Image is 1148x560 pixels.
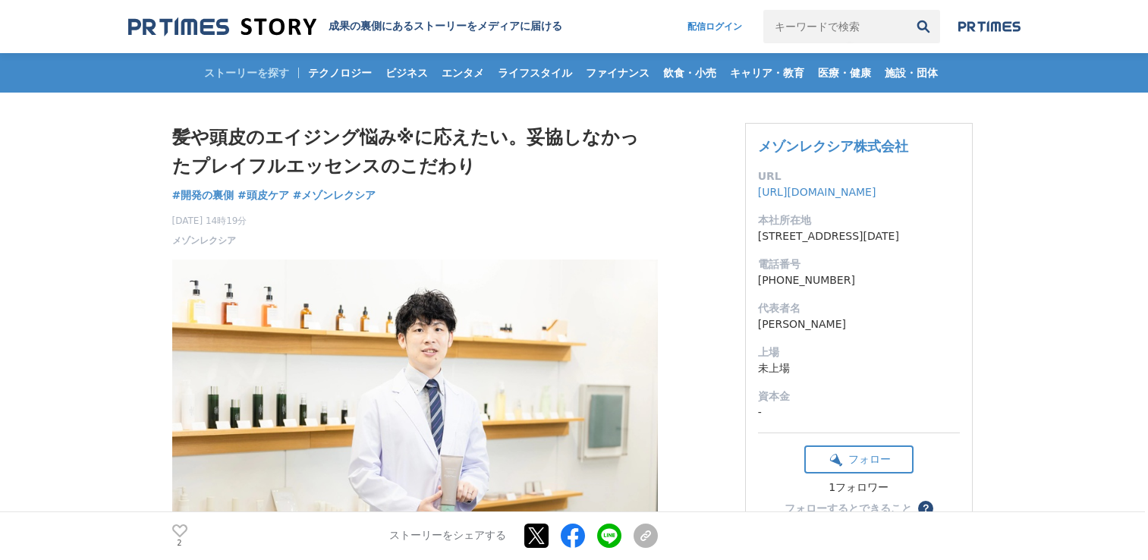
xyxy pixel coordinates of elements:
[492,53,578,93] a: ライフスタイル
[812,66,877,80] span: 医療・健康
[920,503,931,514] span: ？
[436,66,490,80] span: エンタメ
[492,66,578,80] span: ライフスタイル
[389,530,506,543] p: ストーリーをシェアする
[172,123,658,181] h1: 髪や頭皮のエイジング悩み※に応えたい。妥協しなかったプレイフルエッセンスのこだわり
[580,53,656,93] a: ファイナンス
[436,53,490,93] a: エンタメ
[758,138,908,154] a: メゾンレクシア株式会社
[918,501,933,516] button: ？
[379,66,434,80] span: ビジネス
[724,53,810,93] a: キャリア・教育
[758,389,960,404] dt: 資本金
[758,300,960,316] dt: 代表者名
[172,214,247,228] span: [DATE] 14時19分
[237,188,289,202] span: #頭皮ケア
[958,20,1021,33] img: prtimes
[657,66,722,80] span: 飲食・小売
[302,53,378,93] a: テクノロジー
[724,66,810,80] span: キャリア・教育
[758,168,960,184] dt: URL
[758,212,960,228] dt: 本社所在地
[812,53,877,93] a: 医療・健康
[804,481,914,495] div: 1フォロワー
[758,316,960,332] dd: [PERSON_NAME]
[758,228,960,244] dd: [STREET_ADDRESS][DATE]
[879,66,944,80] span: 施設・団体
[379,53,434,93] a: ビジネス
[758,256,960,272] dt: 電話番号
[580,66,656,80] span: ファイナンス
[172,540,187,547] p: 2
[907,10,940,43] button: 検索
[657,53,722,93] a: 飲食・小売
[293,188,376,202] span: #メゾンレクシア
[758,186,876,198] a: [URL][DOMAIN_NAME]
[172,188,234,202] span: #開発の裏側
[879,53,944,93] a: 施設・団体
[172,187,234,203] a: #開発の裏側
[128,17,316,37] img: 成果の裏側にあるストーリーをメディアに届ける
[758,360,960,376] dd: 未上場
[758,344,960,360] dt: 上場
[293,187,376,203] a: #メゾンレクシア
[804,445,914,473] button: フォロー
[329,20,562,33] h2: 成果の裏側にあるストーリーをメディアに届ける
[785,503,912,514] div: フォローするとできること
[237,187,289,203] a: #頭皮ケア
[758,404,960,420] dd: -
[172,234,236,247] a: メゾンレクシア
[758,272,960,288] dd: [PHONE_NUMBER]
[763,10,907,43] input: キーワードで検索
[128,17,562,37] a: 成果の裏側にあるストーリーをメディアに届ける 成果の裏側にあるストーリーをメディアに届ける
[672,10,757,43] a: 配信ログイン
[302,66,378,80] span: テクノロジー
